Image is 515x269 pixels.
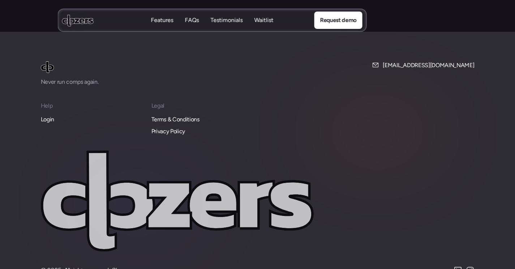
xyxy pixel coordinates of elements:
a: Login [41,115,54,124]
p: Legal [151,101,253,110]
p: Request demo [320,16,356,25]
p: FAQs [185,24,199,32]
a: Privacy Policy [151,127,185,136]
p: Waitlist [254,16,273,24]
a: Request demo [314,12,362,29]
p: Testimonials [210,24,243,32]
p: Waitlist [254,24,273,32]
a: Terms & Conditions [151,115,199,124]
p: Features [151,16,173,24]
p: Never run comps again. [41,77,142,87]
p: FAQs [185,16,199,24]
a: TestimonialsTestimonials [210,16,243,25]
a: FeaturesFeatures [151,16,173,25]
p: Features [151,24,173,32]
p: [EMAIL_ADDRESS][DOMAIN_NAME] [383,61,474,70]
a: WaitlistWaitlist [254,16,273,25]
a: FAQsFAQs [185,16,199,25]
p: Help [41,101,143,110]
p: Testimonials [210,16,243,24]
